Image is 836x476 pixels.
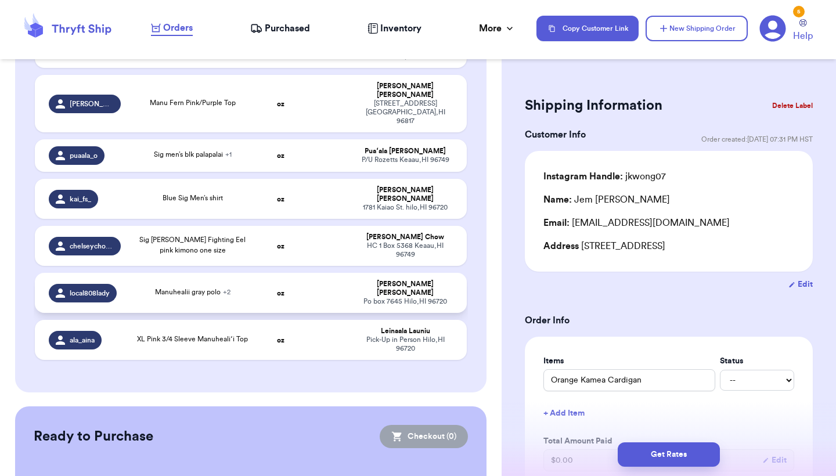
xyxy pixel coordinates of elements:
[70,241,114,251] span: chelseychowchow
[543,355,715,367] label: Items
[70,194,91,204] span: kai_fs_
[539,401,799,426] button: + Add Item
[277,290,284,297] strong: oz
[358,99,453,125] div: [STREET_ADDRESS] [GEOGRAPHIC_DATA] , HI 96817
[163,21,193,35] span: Orders
[358,336,453,353] div: Pick-Up in Person Hilo , HI 96720
[277,152,284,159] strong: oz
[155,289,230,295] span: Manuhealii gray polo
[793,29,813,43] span: Help
[525,96,662,115] h2: Shipping Information
[163,194,223,201] span: Blue Sig Men’s shirt
[151,21,193,36] a: Orders
[536,16,639,41] button: Copy Customer Link
[250,21,310,35] a: Purchased
[543,241,579,251] span: Address
[154,151,232,158] span: Sig men’s blk palapalai
[70,99,114,109] span: [PERSON_NAME].nakinilehua
[720,355,794,367] label: Status
[380,21,421,35] span: Inventory
[358,241,453,259] div: HC 1 Box 5368 Keaau , HI 96749
[150,99,236,106] span: Manu Fern Pink/Purple Top
[767,93,817,118] button: Delete Label
[358,147,453,156] div: Puaʻala [PERSON_NAME]
[358,82,453,99] div: [PERSON_NAME] [PERSON_NAME]
[525,313,813,327] h3: Order Info
[543,172,623,181] span: Instagram Handle:
[479,21,516,35] div: More
[223,289,230,295] span: + 2
[277,243,284,250] strong: oz
[543,218,570,228] span: Email:
[70,151,98,160] span: puaala_o
[646,16,748,41] button: New Shipping Order
[793,6,805,17] div: 5
[277,337,284,344] strong: oz
[358,203,453,212] div: 1781 Kaiao St. hilo , HI 96720
[543,170,666,183] div: jkwong07
[543,195,572,204] span: Name:
[367,21,421,35] a: Inventory
[358,327,453,336] div: Leinaala Launiu
[543,216,794,230] div: [EMAIL_ADDRESS][DOMAIN_NAME]
[277,100,284,107] strong: oz
[793,19,813,43] a: Help
[543,239,794,253] div: [STREET_ADDRESS]
[543,193,670,207] div: Jem [PERSON_NAME]
[70,336,95,345] span: ala_aina
[788,279,813,290] button: Edit
[265,21,310,35] span: Purchased
[358,156,453,164] div: P/U Rozetts Keaau , HI 96749
[277,196,284,203] strong: oz
[139,236,246,254] span: Sig [PERSON_NAME] Fighting Eel pink kimono one size
[618,442,720,467] button: Get Rates
[225,151,232,158] span: + 1
[358,297,453,306] div: Po box 7645 Hilo , HI 96720
[525,128,586,142] h3: Customer Info
[358,280,453,297] div: [PERSON_NAME] [PERSON_NAME]
[701,135,813,144] span: Order created: [DATE] 07:31 PM HST
[137,336,248,342] span: XL Pink 3/4 Sleeve Manuhealiʻi Top
[759,15,786,42] a: 5
[380,425,468,448] button: Checkout (0)
[34,427,153,446] h2: Ready to Purchase
[358,186,453,203] div: [PERSON_NAME] [PERSON_NAME]
[358,233,453,241] div: [PERSON_NAME] Chow
[70,289,110,298] span: local808lady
